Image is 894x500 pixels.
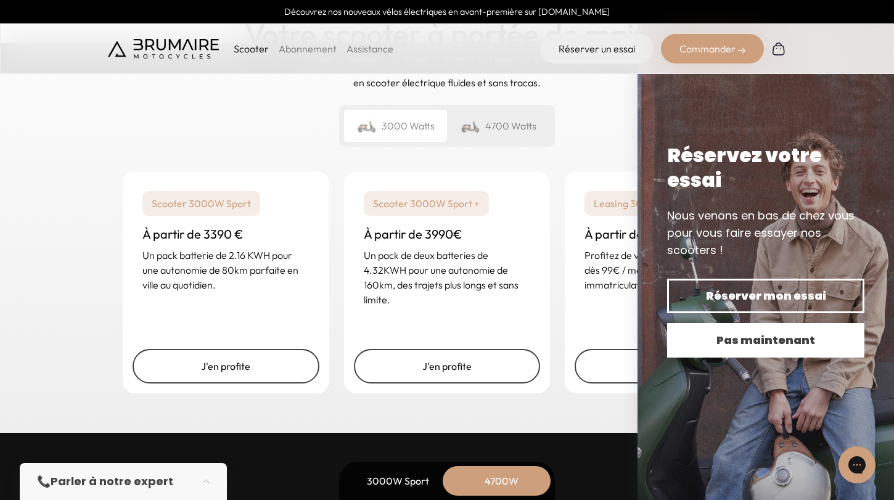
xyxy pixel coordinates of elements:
div: Commander [661,34,764,64]
a: Abonnement [279,43,337,55]
div: 3000 Watts [344,110,447,142]
div: 4700 Watts [447,110,550,142]
a: J'en profite [354,349,541,383]
img: Brumaire Motocycles [108,39,219,59]
a: J'en profite [575,349,761,383]
p: Scooter 3000W Sport + [364,191,489,216]
p: Leasing 3000W Sport [584,191,702,216]
p: En fonction de votre usage, choisissez la vitesse et l'autonomie qui vous conviennent pour des tr... [231,60,663,90]
p: Un pack de deux batteries de 4.32KWH pour une autonomie de 160km, des trajets plus longs et sans ... [364,248,531,307]
div: 4700W [452,466,551,496]
img: right-arrow-2.png [738,47,745,54]
p: Scooter [234,41,269,56]
p: Profitez de votre scooter Brumaire dès 99€ / mois avec maintenance, immatriculation et livraison ... [584,248,752,292]
a: Assistance [347,43,393,55]
iframe: Gorgias live chat messenger [832,442,882,488]
div: 3000W Sport [348,466,447,496]
p: Scooter 3000W Sport [142,191,260,216]
h3: À partir de 3990€ [364,226,531,243]
h3: À partir de 3390 € [142,226,310,243]
a: J'en profite [133,349,319,383]
img: Panier [771,41,786,56]
a: Réserver un essai [540,34,654,64]
h3: À partir de 99€ / mois [584,226,752,243]
p: Un pack batterie de 2.16 KWH pour une autonomie de 80km parfaite en ville au quotidien. [142,248,310,292]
